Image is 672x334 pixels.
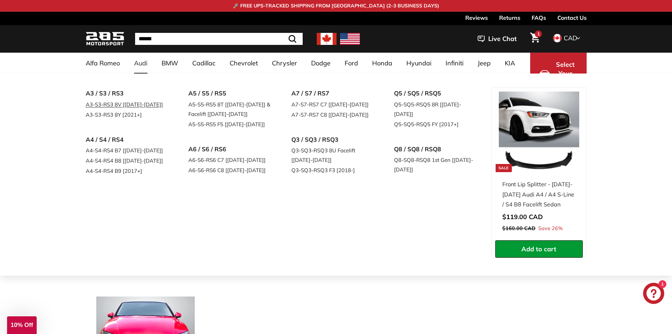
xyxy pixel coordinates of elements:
[502,213,543,221] span: $119.00 CAD
[394,99,477,119] a: Q5-SQ5-RSQ5 8R [[DATE]-[DATE]]
[86,145,169,156] a: A4-S4-RS4 B7 [[DATE]-[DATE]]
[291,145,375,165] a: Q3-SQ3-RSQ3 8U Facelift [[DATE]-[DATE]]
[86,267,587,278] div: Recently viewed
[86,88,169,99] a: A3 / S3 / RS3
[502,179,576,210] div: Front Lip Splitter - [DATE]-[DATE] Audi A4 / A4 S-Line / S4 B8 Facelift Sedan
[79,53,127,74] a: Alfa Romeo
[394,143,477,155] a: Q8 / SQ8 / RSQ8
[553,60,577,87] span: Select Your Vehicle
[498,53,522,74] a: KIA
[291,88,375,99] a: A7 / S7 / RS7
[537,31,540,36] span: 1
[86,134,169,146] a: A4 / S4 / RS4
[291,99,375,110] a: A7-S7-RS7 C7 [[DATE]-[DATE]]
[471,53,498,74] a: Jeep
[641,283,666,306] inbox-online-store-chat: Shopify online store chat
[304,53,338,74] a: Dodge
[468,30,526,48] button: Live Chat
[365,53,399,74] a: Honda
[223,53,265,74] a: Chevrolet
[127,53,155,74] a: Audi
[265,53,304,74] a: Chrysler
[538,224,563,233] span: Save 26%
[188,165,272,175] a: A6-S6-RS6 C8 [[DATE]-[DATE]]
[488,34,517,43] span: Live Chat
[188,119,272,129] a: A5-S5-RS5 F5 [[DATE]-[DATE]]
[185,53,223,74] a: Cadillac
[155,53,185,74] a: BMW
[438,53,471,74] a: Infiniti
[499,12,520,24] a: Returns
[502,225,535,232] span: $160.00 CAD
[495,240,583,258] button: Add to cart
[496,164,512,172] div: Sale
[86,110,169,120] a: A3-S3-RS3 8Y [2021+]
[291,110,375,120] a: A7-S7-RS7 C8 [[DATE]-[DATE]]
[465,12,488,24] a: Reviews
[557,12,587,24] a: Contact Us
[135,33,303,45] input: Search
[564,34,577,42] span: CAD
[532,12,546,24] a: FAQs
[233,2,439,10] p: 🚀 FREE UPS-TRACKED SHIPPING FROM [GEOGRAPHIC_DATA] (2–3 BUSINESS DAYS)
[338,53,365,74] a: Ford
[394,88,477,99] a: Q5 / SQ5 / RSQ5
[7,316,37,334] div: 10% Off
[291,134,375,146] a: Q3 / SQ3 / RSQ3
[526,27,544,51] a: Cart
[11,322,33,328] span: 10% Off
[521,245,556,253] span: Add to cart
[394,155,477,175] a: Q8-SQ8-RSQ8 1st Gen [[DATE]-[DATE]]
[188,155,272,165] a: A6-S6-RS6 C7 [[DATE]-[DATE]]
[86,99,169,110] a: A3-S3-RS3 8V [[DATE]-[DATE]]
[86,166,169,176] a: A4-S4-RS4 B9 [2017+]
[291,165,375,175] a: Q3-SQ3-RSQ3 F3 [2018-]
[495,88,583,240] a: Sale Front Lip Splitter - [DATE]-[DATE] Audi A4 / A4 S-Line / S4 B8 Facelift Sedan Save 26%
[188,143,272,155] a: A6 / S6 / RS6
[399,53,438,74] a: Hyundai
[86,156,169,166] a: A4-S4-RS4 B8 [[DATE]-[DATE]]
[188,88,272,99] a: A5 / S5 / RS5
[394,119,477,129] a: Q5-SQ5-RSQ5 FY [2017+]
[86,31,125,47] img: Logo_285_Motorsport_areodynamics_components
[188,99,272,119] a: A5-S5-RS5 8T [[DATE]-[DATE]] & Facelift [[DATE]-[DATE]]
